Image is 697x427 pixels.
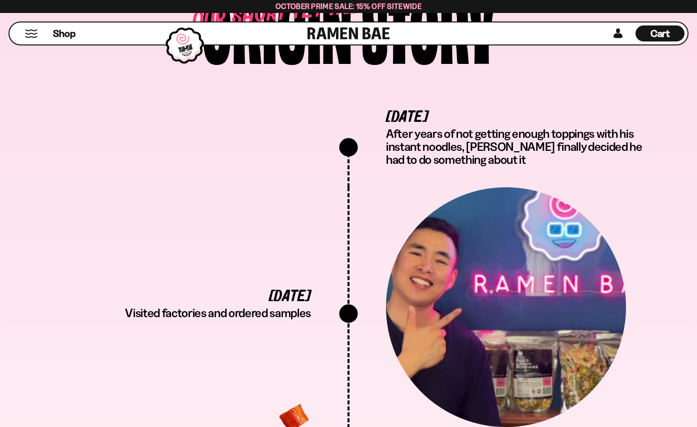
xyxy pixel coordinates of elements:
span: October Prime Sale: 15% off Sitewide [275,1,421,11]
div: [DATE] [37,287,311,307]
span: Cart [650,27,670,39]
div: Cart [635,22,684,44]
p: After years of not getting enough toppings with his instant noodles, [PERSON_NAME] finally decide... [386,127,660,166]
button: Mobile Menu Trigger [24,29,38,38]
p: Visited factories and ordered samples [37,307,311,320]
a: Shop [53,25,75,41]
span: Shop [53,27,75,40]
div: [DATE] [386,107,660,127]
